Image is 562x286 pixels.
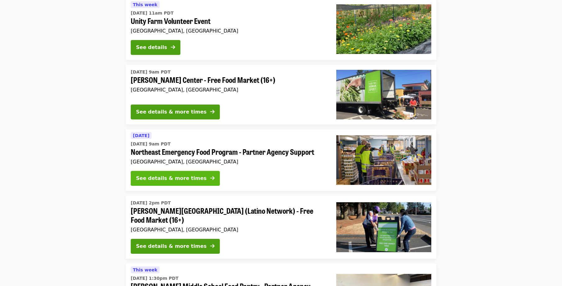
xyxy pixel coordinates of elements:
[131,200,171,206] time: [DATE] 2pm PDT
[131,147,326,156] span: Northeast Emergency Food Program - Partner Agency Support
[336,135,431,185] img: Northeast Emergency Food Program - Partner Agency Support organized by Oregon Food Bank
[131,10,174,16] time: [DATE] 11am PDT
[131,40,180,55] button: See details
[126,65,436,124] a: See details for "Ortiz Center - Free Food Market (16+)"
[210,109,215,115] i: arrow-right icon
[336,70,431,119] img: Ortiz Center - Free Food Market (16+) organized by Oregon Food Bank
[131,75,326,84] span: [PERSON_NAME] Center - Free Food Market (16+)
[136,175,206,182] div: See details & more times
[336,202,431,252] img: Rigler Elementary School (Latino Network) - Free Food Market (16+) organized by Oregon Food Bank
[136,243,206,250] div: See details & more times
[336,4,431,54] img: Unity Farm Volunteer Event organized by Oregon Food Bank
[136,108,206,116] div: See details & more times
[131,159,326,165] div: [GEOGRAPHIC_DATA], [GEOGRAPHIC_DATA]
[131,105,220,119] button: See details & more times
[133,2,157,7] span: This week
[126,196,436,259] a: See details for "Rigler Elementary School (Latino Network) - Free Food Market (16+)"
[131,227,326,233] div: [GEOGRAPHIC_DATA], [GEOGRAPHIC_DATA]
[210,243,215,249] i: arrow-right icon
[131,16,326,25] span: Unity Farm Volunteer Event
[131,28,326,34] div: [GEOGRAPHIC_DATA], [GEOGRAPHIC_DATA]
[131,275,179,282] time: [DATE] 1:30pm PDT
[131,206,326,224] span: [PERSON_NAME][GEOGRAPHIC_DATA] (Latino Network) - Free Food Market (16+)
[133,267,157,272] span: This week
[136,44,167,51] div: See details
[210,175,215,181] i: arrow-right icon
[131,87,326,93] div: [GEOGRAPHIC_DATA], [GEOGRAPHIC_DATA]
[131,239,220,254] button: See details & more times
[133,133,149,138] span: [DATE]
[131,69,170,75] time: [DATE] 9am PDT
[131,141,170,147] time: [DATE] 9am PDT
[126,129,436,191] a: See details for "Northeast Emergency Food Program - Partner Agency Support"
[131,171,220,186] button: See details & more times
[171,44,175,50] i: arrow-right icon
